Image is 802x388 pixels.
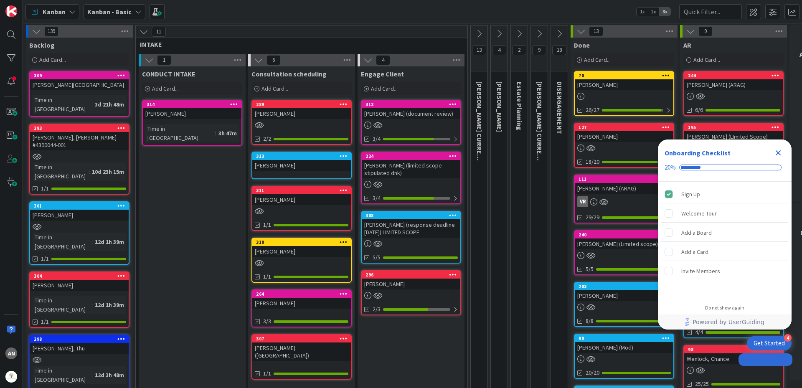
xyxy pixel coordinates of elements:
[693,56,720,63] span: Add Card...
[147,101,241,107] div: 314
[695,328,703,337] span: 4/4
[252,238,351,257] div: 310[PERSON_NAME]
[256,101,351,107] div: 289
[41,317,49,326] span: 1/1
[747,336,792,350] div: Open Get Started checklist, remaining modules: 4
[665,164,785,171] div: Checklist progress: 20%
[684,346,783,353] div: 98
[362,271,460,289] div: 296[PERSON_NAME]
[152,27,166,37] span: 11
[683,71,784,116] a: 244[PERSON_NAME] (ARAG)6/6
[361,270,461,315] a: 296[PERSON_NAME]2/3
[33,233,91,251] div: Time in [GEOGRAPHIC_DATA]
[215,129,216,138] span: :
[515,81,524,130] span: Estate Planning
[362,212,460,238] div: 308[PERSON_NAME] (response deadline [DATE]) LIMITED SCOPE
[681,208,717,218] div: Welcome Tour
[684,346,783,364] div: 98Wenlock, Chance
[575,183,673,194] div: [PERSON_NAME] (ARAG)
[579,335,673,341] div: 90
[143,101,241,108] div: 314
[252,152,351,160] div: 313
[665,148,731,158] div: Onboarding Checklist
[574,334,674,379] a: 90[PERSON_NAME] (Mod)20/20
[681,266,720,276] div: Invite Members
[30,202,129,221] div: 301[PERSON_NAME]
[688,73,783,79] div: 244
[365,272,460,278] div: 296
[586,265,594,274] span: 5/5
[659,8,670,16] span: 3x
[361,152,461,204] a: 224[PERSON_NAME] (limited scope stipulated dnk)3/4
[589,26,603,36] span: 13
[472,45,486,55] span: 13
[575,231,673,238] div: 240
[256,188,351,193] div: 311
[30,202,129,210] div: 301
[679,4,742,19] input: Quick Filter...
[683,41,691,49] span: AR
[30,124,129,132] div: 293
[536,81,544,190] span: VICTOR CURRENT CLIENTS
[91,370,93,380] span: :
[754,339,785,347] div: Get Started
[30,272,129,280] div: 304
[575,79,673,90] div: [PERSON_NAME]
[365,101,460,107] div: 312
[256,336,351,342] div: 307
[30,79,129,90] div: [PERSON_NAME][GEOGRAPHIC_DATA]
[362,152,460,178] div: 224[PERSON_NAME] (limited scope stipulated dnk)
[261,85,288,92] span: Add Card...
[586,368,599,377] span: 20/20
[532,45,546,55] span: 9
[684,353,783,364] div: Wenlock, Chance
[371,85,398,92] span: Add Card...
[575,175,673,194] div: 111[PERSON_NAME] (ARAG)
[252,335,351,342] div: 307
[575,283,673,301] div: 203[PERSON_NAME]
[574,175,674,223] a: 111[PERSON_NAME] (ARAG)VR29/29
[251,289,352,327] a: 264[PERSON_NAME]3/3
[252,290,351,309] div: 264[PERSON_NAME]
[252,335,351,361] div: 307[PERSON_NAME] ([GEOGRAPHIC_DATA])
[684,72,783,79] div: 244
[142,100,242,146] a: 314[PERSON_NAME]Time in [GEOGRAPHIC_DATA]:3h 47m
[362,101,460,108] div: 312
[33,162,89,181] div: Time in [GEOGRAPHIC_DATA]
[665,164,676,171] div: 20%
[34,336,129,342] div: 298
[34,125,129,131] div: 293
[266,55,281,65] span: 6
[575,72,673,90] div: 70[PERSON_NAME]
[30,124,129,150] div: 293[PERSON_NAME], [PERSON_NAME] #4390044-001
[586,157,599,166] span: 18/20
[5,371,17,383] img: avatar
[30,72,129,79] div: 309
[637,8,648,16] span: 1x
[373,194,381,203] span: 3/4
[661,223,788,242] div: Add a Board is incomplete.
[688,124,783,130] div: 195
[89,167,90,176] span: :
[252,101,351,119] div: 289[PERSON_NAME]
[661,204,788,223] div: Welcome Tour is incomplete.
[575,175,673,183] div: 111
[30,132,129,150] div: [PERSON_NAME], [PERSON_NAME] #4390044-001
[648,8,659,16] span: 2x
[556,81,564,134] span: DISENGAGEMENT
[662,314,787,330] a: Powered by UserGuiding
[577,196,588,207] div: VR
[252,238,351,246] div: 310
[575,342,673,353] div: [PERSON_NAME] (Mod)
[251,186,352,231] a: 311[PERSON_NAME]1/1
[5,5,17,17] img: Visit kanbanzone.com
[684,79,783,90] div: [PERSON_NAME] (ARAG)
[362,108,460,119] div: [PERSON_NAME] (document review)
[91,237,93,246] span: :
[373,134,381,143] span: 3/4
[661,262,788,280] div: Invite Members is incomplete.
[695,106,703,114] span: 6/6
[252,246,351,257] div: [PERSON_NAME]
[575,124,673,142] div: 127[PERSON_NAME]
[252,342,351,361] div: [PERSON_NAME] ([GEOGRAPHIC_DATA])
